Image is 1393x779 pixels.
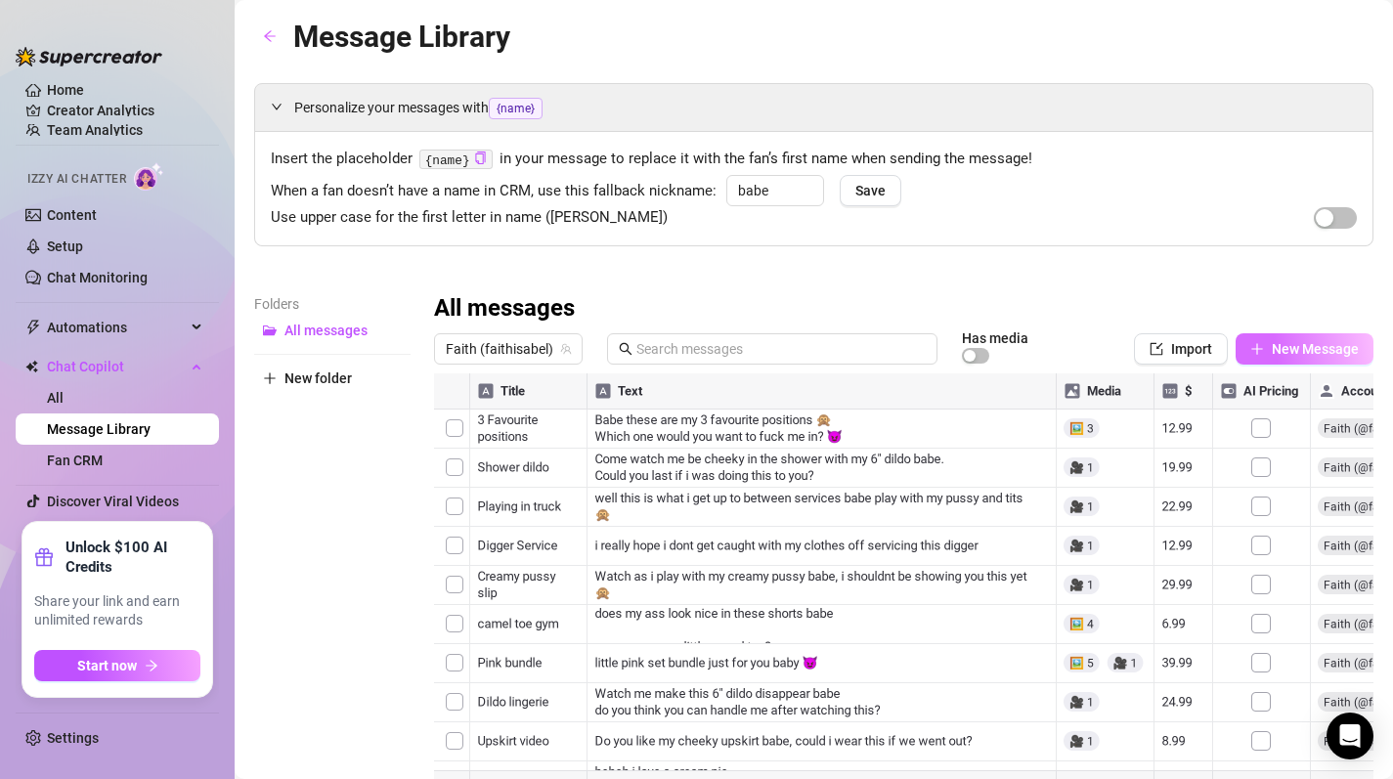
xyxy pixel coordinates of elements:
span: plus [1250,342,1264,356]
img: Chat Copilot [25,360,38,373]
span: When a fan doesn’t have a name in CRM, use this fallback nickname: [271,180,717,203]
a: Chat Monitoring [47,270,148,285]
span: Chat Copilot [47,351,186,382]
button: All messages [254,315,411,346]
button: Import [1134,333,1228,365]
span: team [560,343,572,355]
span: plus [263,371,277,385]
span: folder-open [263,324,277,337]
a: Discover Viral Videos [47,494,179,509]
input: Search messages [636,338,926,360]
span: Share your link and earn unlimited rewards [34,592,200,630]
span: All messages [284,323,368,338]
span: Save [855,183,886,198]
a: Team Analytics [47,122,143,138]
button: Save [840,175,901,206]
span: import [1150,342,1163,356]
span: thunderbolt [25,320,41,335]
h3: All messages [434,293,575,325]
img: logo-BBDzfeDw.svg [16,47,162,66]
span: Start now [77,658,137,673]
button: New folder [254,363,411,394]
button: New Message [1236,333,1373,365]
a: Settings [47,730,99,746]
a: Setup [47,238,83,254]
code: {name} [419,150,493,170]
span: gift [34,547,54,567]
span: search [619,342,632,356]
span: Insert the placeholder in your message to replace it with the fan’s first name when sending the m... [271,148,1357,171]
span: Use upper case for the first letter in name ([PERSON_NAME]) [271,206,668,230]
span: New Message [1272,341,1359,357]
article: Message Library [293,14,510,60]
span: arrow-right [145,659,158,672]
span: {name} [489,98,543,119]
div: Personalize your messages with{name} [255,84,1372,131]
strong: Unlock $100 AI Credits [65,538,200,577]
a: All [47,390,64,406]
span: expanded [271,101,283,112]
a: Fan CRM [47,453,103,468]
span: Automations [47,312,186,343]
span: New folder [284,370,352,386]
span: Personalize your messages with [294,97,1357,119]
a: Creator Analytics [47,95,203,126]
button: Click to Copy [474,151,487,166]
span: arrow-left [263,29,277,43]
article: Folders [254,293,411,315]
span: copy [474,151,487,164]
a: Content [47,207,97,223]
a: Home [47,82,84,98]
span: Izzy AI Chatter [27,170,126,189]
button: Start nowarrow-right [34,650,200,681]
div: Open Intercom Messenger [1327,713,1373,759]
span: Faith (faithisabel) [446,334,571,364]
img: AI Chatter [134,162,164,191]
a: Message Library [47,421,151,437]
span: Import [1171,341,1212,357]
article: Has media [962,332,1028,344]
